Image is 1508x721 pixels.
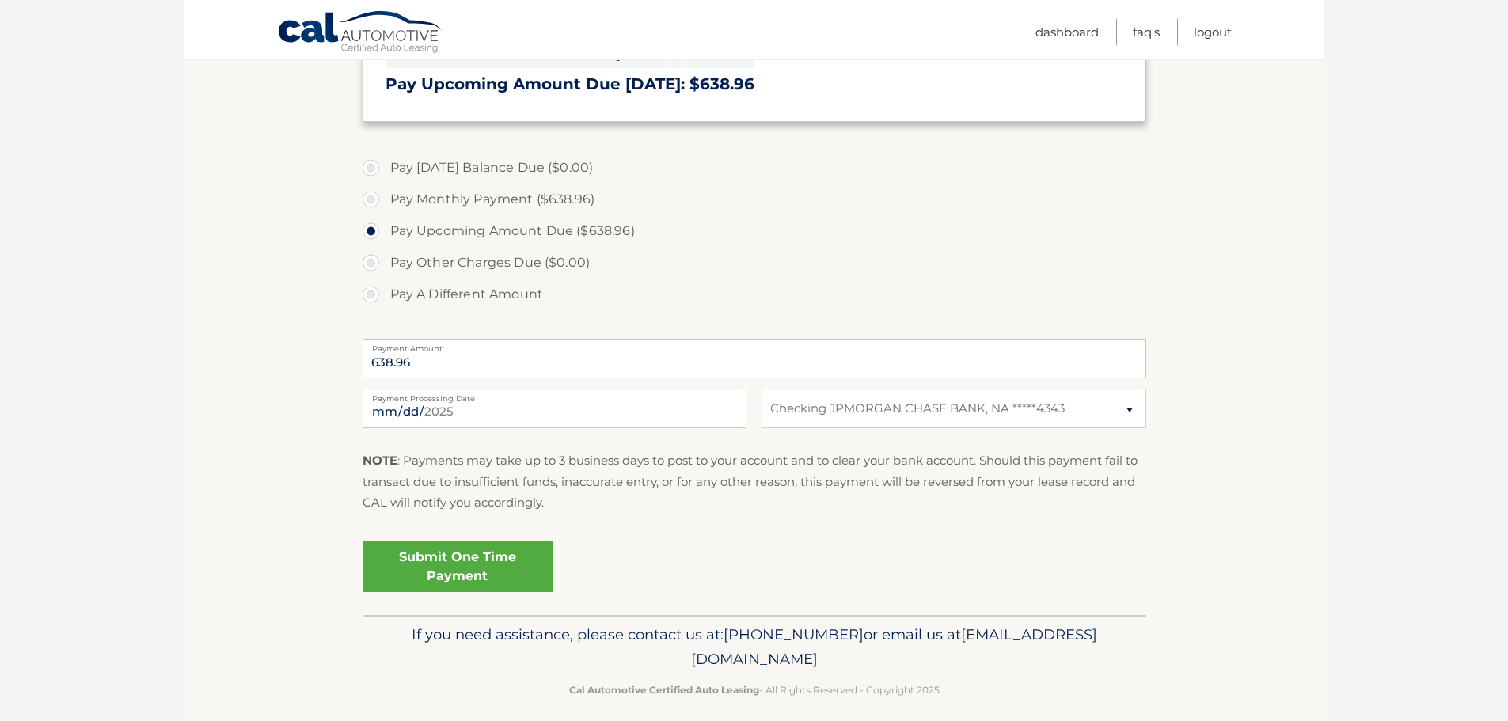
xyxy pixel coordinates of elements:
[386,74,1123,94] h3: Pay Upcoming Amount Due [DATE]: $638.96
[1035,19,1099,45] a: Dashboard
[363,541,553,592] a: Submit One Time Payment
[277,10,443,56] a: Cal Automotive
[1133,19,1160,45] a: FAQ's
[363,453,397,468] strong: NOTE
[363,389,746,401] label: Payment Processing Date
[363,339,1146,378] input: Payment Amount
[1194,19,1232,45] a: Logout
[363,279,1146,310] label: Pay A Different Amount
[363,247,1146,279] label: Pay Other Charges Due ($0.00)
[724,625,864,643] span: [PHONE_NUMBER]
[363,184,1146,215] label: Pay Monthly Payment ($638.96)
[569,684,759,696] strong: Cal Automotive Certified Auto Leasing
[363,450,1146,513] p: : Payments may take up to 3 business days to post to your account and to clear your bank account....
[363,389,746,428] input: Payment Date
[363,152,1146,184] label: Pay [DATE] Balance Due ($0.00)
[373,622,1136,673] p: If you need assistance, please contact us at: or email us at
[373,681,1136,698] p: - All Rights Reserved - Copyright 2025
[363,339,1146,351] label: Payment Amount
[363,215,1146,247] label: Pay Upcoming Amount Due ($638.96)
